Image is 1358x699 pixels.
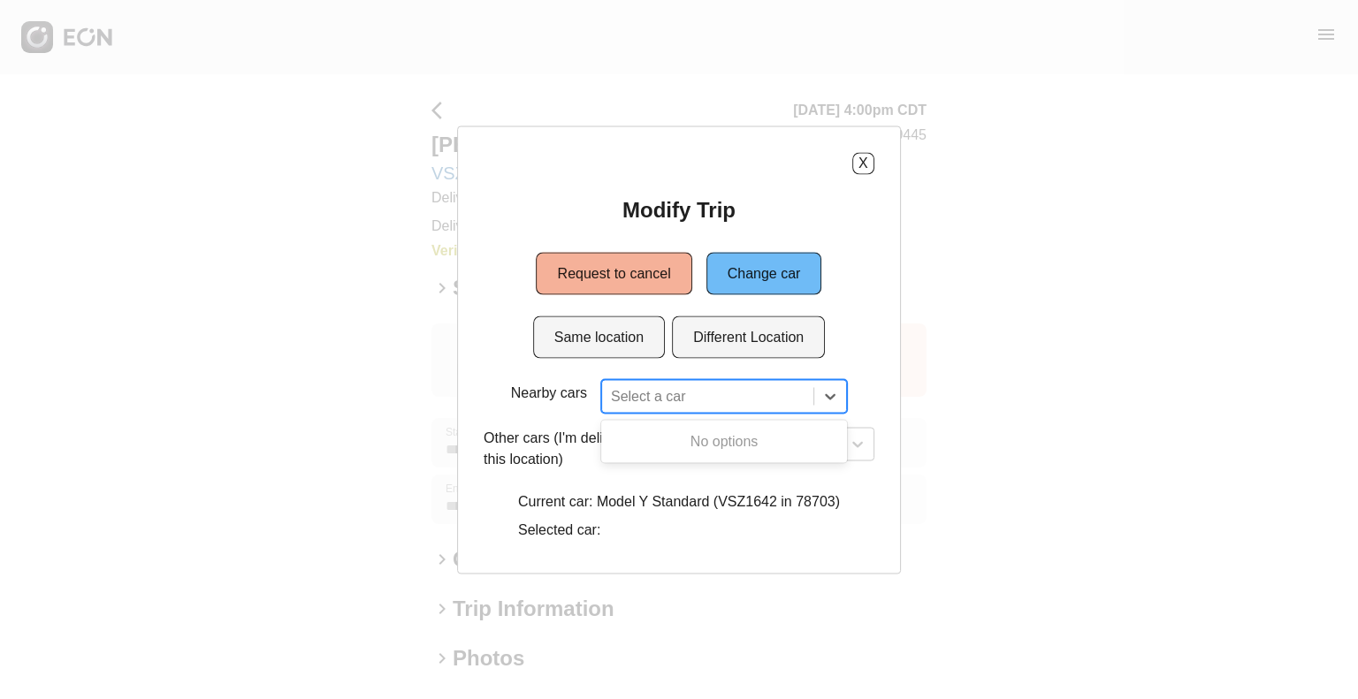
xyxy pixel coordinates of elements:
button: X [852,152,874,174]
p: Nearby cars [511,382,587,403]
p: Selected car: [518,519,840,540]
button: Same location [533,315,665,358]
button: Request to cancel [537,252,692,294]
button: Different Location [672,315,825,358]
h2: Modify Trip [622,195,736,224]
div: No options [601,423,847,459]
button: Change car [706,252,822,294]
p: Current car: Model Y Standard (VSZ1642 in 78703) [518,490,840,512]
p: Other cars (I'm delivering to this location) [484,427,669,469]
